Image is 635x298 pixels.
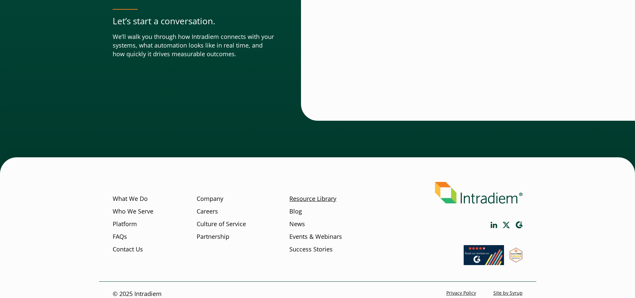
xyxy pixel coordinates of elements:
[509,256,523,264] a: Link opens in a new window
[113,245,143,254] a: Contact Us
[113,220,137,228] a: Platform
[197,195,223,203] a: Company
[113,207,153,216] a: Who We Serve
[503,222,510,228] a: Link opens in a new window
[197,220,246,228] a: Culture of Service
[289,207,302,216] a: Blog
[493,290,523,296] a: Site by Syrup
[491,222,497,228] a: Link opens in a new window
[435,182,523,204] img: Intradiem
[113,232,127,241] a: FAQs
[464,245,504,265] img: Read our reviews on G2
[289,195,336,203] a: Resource Library
[289,220,305,228] a: News
[197,207,218,216] a: Careers
[113,15,274,27] p: Let’s start a conversation.
[509,247,523,263] img: SourceForge User Reviews
[515,221,523,229] a: Link opens in a new window
[289,245,333,254] a: Success Stories
[113,33,274,59] p: We’ll walk you through how Intradiem connects with your systems, what automation looks like in re...
[446,290,476,296] a: Privacy Policy
[464,259,504,267] a: Link opens in a new window
[197,232,229,241] a: Partnership
[289,232,342,241] a: Events & Webinars
[113,195,148,203] a: What We Do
